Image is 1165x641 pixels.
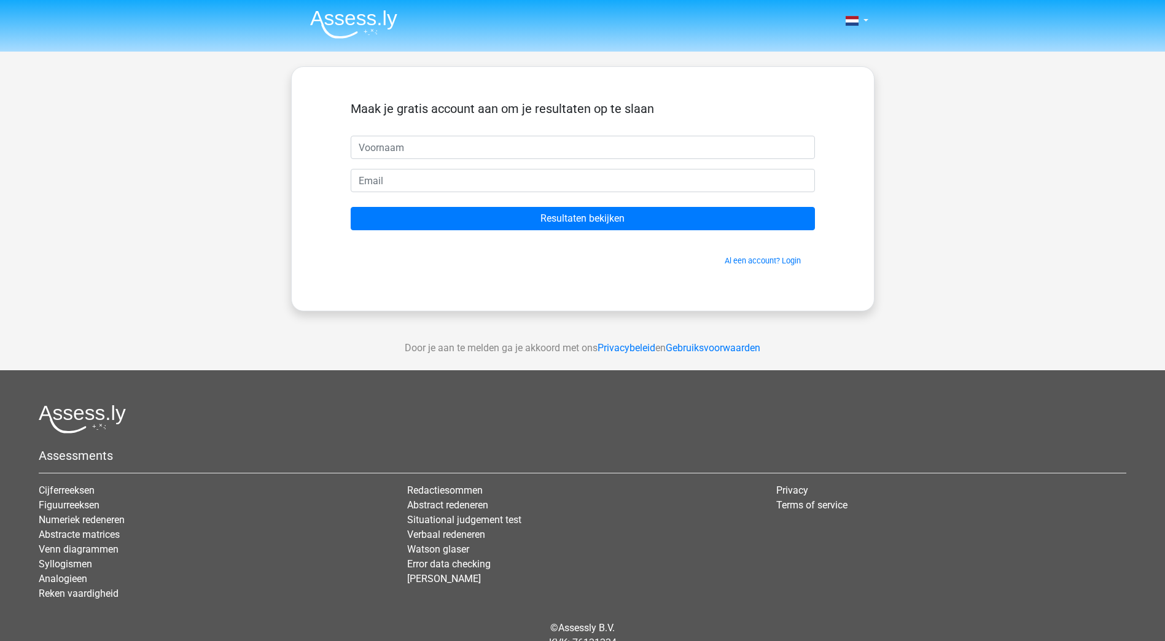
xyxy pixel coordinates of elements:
[39,573,87,585] a: Analogieen
[407,514,521,526] a: Situational judgement test
[39,588,119,599] a: Reken vaardigheid
[776,484,808,496] a: Privacy
[407,484,483,496] a: Redactiesommen
[725,256,801,265] a: Al een account? Login
[39,484,95,496] a: Cijferreeksen
[39,543,119,555] a: Venn diagrammen
[351,136,815,159] input: Voornaam
[310,10,397,39] img: Assessly
[407,573,481,585] a: [PERSON_NAME]
[39,514,125,526] a: Numeriek redeneren
[666,342,760,354] a: Gebruiksvoorwaarden
[407,558,491,570] a: Error data checking
[351,101,815,116] h5: Maak je gratis account aan om je resultaten op te slaan
[351,169,815,192] input: Email
[39,558,92,570] a: Syllogismen
[39,499,99,511] a: Figuurreeksen
[407,499,488,511] a: Abstract redeneren
[39,405,126,433] img: Assessly logo
[776,499,847,511] a: Terms of service
[39,529,120,540] a: Abstracte matrices
[558,622,615,634] a: Assessly B.V.
[407,529,485,540] a: Verbaal redeneren
[39,448,1126,463] h5: Assessments
[351,207,815,230] input: Resultaten bekijken
[598,342,655,354] a: Privacybeleid
[407,543,469,555] a: Watson glaser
